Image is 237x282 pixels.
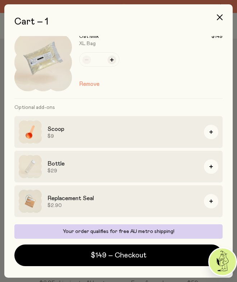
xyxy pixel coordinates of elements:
[79,41,96,46] span: XL Bag
[47,194,198,203] h3: Replacement Seal
[14,244,223,266] button: $149 – Checkout
[79,34,99,39] h3: Oat Milk
[47,168,198,174] span: $29
[47,159,198,168] h3: Bottle
[14,16,223,27] h2: Cart – 1
[79,80,100,88] button: Remove
[47,125,198,133] h3: Scoop
[47,133,198,139] span: $9
[211,34,223,39] span: $149
[19,229,218,234] p: Your order qualifies for free AU metro shipping!
[14,99,223,116] h3: Optional add-ons
[47,203,198,208] span: $2.90
[209,248,236,275] img: agent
